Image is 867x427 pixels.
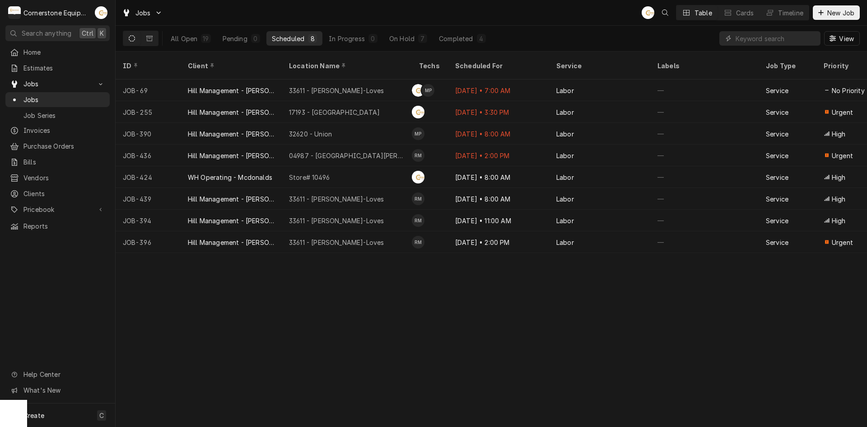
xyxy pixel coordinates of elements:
[766,151,788,160] div: Service
[5,170,110,185] a: Vendors
[289,129,332,139] div: 32620 - Union
[650,123,759,145] div: —
[556,86,574,95] div: Labor
[556,61,641,70] div: Service
[95,6,107,19] div: Andrew Buigues's Avatar
[439,34,473,43] div: Completed
[657,61,751,70] div: Labels
[23,95,105,104] span: Jobs
[412,192,424,205] div: RM
[448,188,549,210] div: [DATE] • 8:00 AM
[8,6,21,19] div: Cornerstone Equipment Repair, LLC's Avatar
[23,141,105,151] span: Purchase Orders
[116,123,181,145] div: JOB-390
[95,6,107,19] div: AB
[650,166,759,188] div: —
[289,194,384,204] div: 33611 - [PERSON_NAME]-Loves
[23,157,105,167] span: Bills
[448,123,549,145] div: [DATE] • 8:00 AM
[116,101,181,123] div: JOB-255
[412,171,424,183] div: Andrew Buigues's Avatar
[188,238,275,247] div: Hill Management - [PERSON_NAME]
[455,61,540,70] div: Scheduled For
[419,61,441,70] div: Techs
[824,31,860,46] button: View
[188,108,275,117] div: Hill Management - [PERSON_NAME]
[116,145,181,166] div: JOB-436
[5,92,110,107] a: Jobs
[650,210,759,231] div: —
[832,194,846,204] span: High
[5,108,110,123] a: Job Series
[23,189,105,198] span: Clients
[766,61,809,70] div: Job Type
[412,127,424,140] div: MP
[766,238,788,247] div: Service
[99,411,104,420] span: C
[422,84,434,97] div: Matthew Pennington's Avatar
[23,63,105,73] span: Estimates
[650,188,759,210] div: —
[832,216,846,225] span: High
[736,8,754,18] div: Cards
[223,34,247,43] div: Pending
[448,231,549,253] div: [DATE] • 2:00 PM
[289,173,330,182] div: Store# 10496
[23,47,105,57] span: Home
[412,149,424,162] div: Roberto Martinez's Avatar
[23,111,105,120] span: Job Series
[650,231,759,253] div: —
[778,8,803,18] div: Timeline
[832,108,853,117] span: Urgent
[412,214,424,227] div: Roberto Martinez's Avatar
[766,173,788,182] div: Service
[5,139,110,154] a: Purchase Orders
[5,155,110,169] a: Bills
[412,236,424,249] div: RM
[123,61,172,70] div: ID
[766,194,788,204] div: Service
[448,145,549,166] div: [DATE] • 2:00 PM
[188,129,275,139] div: Hill Management - [PERSON_NAME]
[420,34,425,43] div: 7
[289,108,380,117] div: 17193 - [GEOGRAPHIC_DATA]
[8,6,21,19] div: C
[289,216,384,225] div: 33611 - [PERSON_NAME]-Loves
[370,34,376,43] div: 0
[832,129,846,139] span: High
[766,129,788,139] div: Service
[412,106,424,118] div: AB
[116,80,181,101] div: JOB-69
[23,221,105,231] span: Reports
[448,210,549,231] div: [DATE] • 11:00 AM
[642,6,654,19] div: AB
[188,86,275,95] div: Hill Management - [PERSON_NAME]
[5,45,110,60] a: Home
[188,194,275,204] div: Hill Management - [PERSON_NAME]
[5,61,110,75] a: Estimates
[23,8,90,18] div: Cornerstone Equipment Repair, LLC
[412,236,424,249] div: Roberto Martinez's Avatar
[389,34,415,43] div: On Hold
[556,129,574,139] div: Labor
[289,61,403,70] div: Location Name
[556,173,574,182] div: Labor
[5,25,110,41] button: Search anythingCtrlK
[116,166,181,188] div: JOB-424
[116,210,181,231] div: JOB-394
[813,5,860,20] button: New Job
[412,84,424,97] div: Andrew Buigues's Avatar
[832,173,846,182] span: High
[650,101,759,123] div: —
[310,34,315,43] div: 8
[412,127,424,140] div: Matthew Pennington's Avatar
[22,28,71,38] span: Search anything
[188,216,275,225] div: Hill Management - [PERSON_NAME]
[289,151,405,160] div: 04987 - [GEOGRAPHIC_DATA][PERSON_NAME]
[329,34,365,43] div: In Progress
[188,61,273,70] div: Client
[253,34,258,43] div: 0
[556,216,574,225] div: Labor
[650,80,759,101] div: —
[832,151,853,160] span: Urgent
